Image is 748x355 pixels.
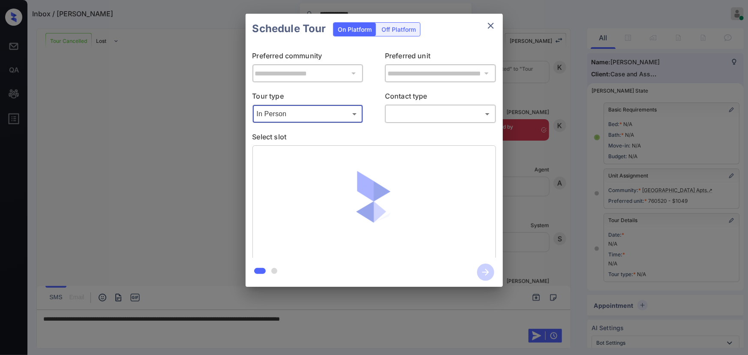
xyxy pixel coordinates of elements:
[252,51,363,64] p: Preferred community
[333,23,376,36] div: On Platform
[482,17,499,34] button: close
[472,261,499,283] button: btn-next
[246,14,333,44] h2: Schedule Tour
[385,91,496,105] p: Contact type
[385,51,496,64] p: Preferred unit
[255,107,361,121] div: In Person
[324,152,424,253] img: loaderv1.7921fd1ed0a854f04152.gif
[252,91,363,105] p: Tour type
[252,132,496,145] p: Select slot
[377,23,420,36] div: Off Platform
